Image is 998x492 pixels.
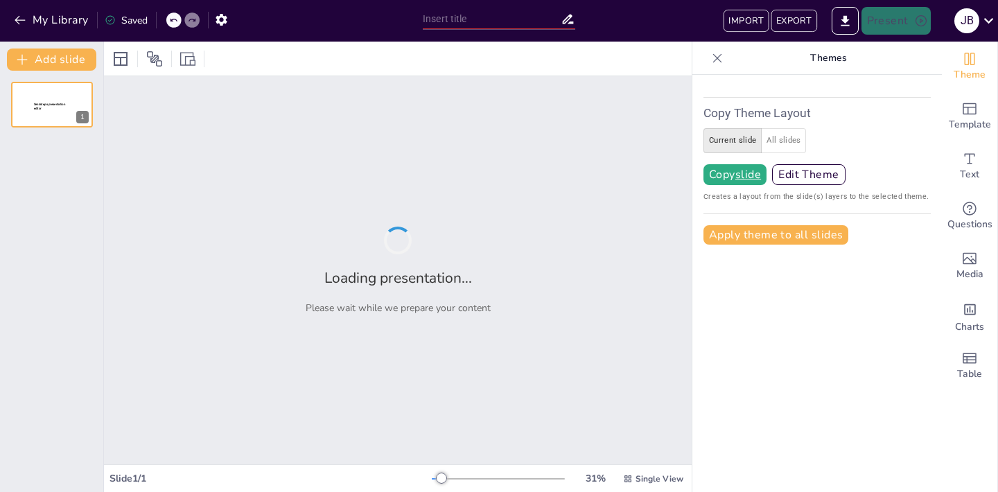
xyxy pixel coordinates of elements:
p: Themes [728,42,928,75]
button: IMPORT [724,10,769,32]
h2: Loading presentation... [324,268,472,288]
p: Please wait while we prepare your content [306,301,491,315]
button: EXPORT [771,10,816,32]
span: Single View [636,473,683,484]
div: Add images, graphics, shapes or video [942,241,997,291]
span: Template [949,117,991,132]
div: Add text boxes [942,141,997,191]
button: Export to PowerPoint [832,7,859,35]
button: Add slide [7,49,96,71]
div: Add a table [942,341,997,391]
input: Insert title [423,9,561,29]
div: Saved [105,14,148,27]
span: Media [956,267,983,282]
div: Change the overall theme [942,42,997,91]
div: J B [954,8,979,33]
button: My Library [10,9,94,31]
div: Sendsteps presentation editor1 [11,82,93,128]
div: 31 % [579,472,612,485]
div: Resize presentation [177,48,198,70]
h6: Copy Theme Layout [703,103,931,123]
div: Add ready made slides [942,91,997,141]
div: Layout [110,48,132,70]
span: Charts [955,319,984,335]
span: Creates a layout from the slide(s) layers to the selected theme. [703,191,931,202]
div: Slide 1 / 1 [110,472,432,485]
span: Sendsteps presentation editor [34,103,65,110]
button: Copyslide [703,164,767,185]
span: Theme [954,67,986,82]
span: Position [146,51,163,67]
button: Apply theme to all slides [703,225,848,245]
button: current slide [703,128,762,153]
u: slide [735,169,761,180]
button: J B [954,7,979,35]
span: Table [957,367,982,382]
button: Edit Theme [772,164,846,185]
div: create layout [703,128,931,153]
span: Text [960,167,979,182]
div: Get real-time input from your audience [942,191,997,241]
button: Present [861,7,931,35]
button: all slides [761,128,806,153]
div: 1 [76,111,89,123]
div: Add charts and graphs [942,291,997,341]
span: Questions [947,217,992,232]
